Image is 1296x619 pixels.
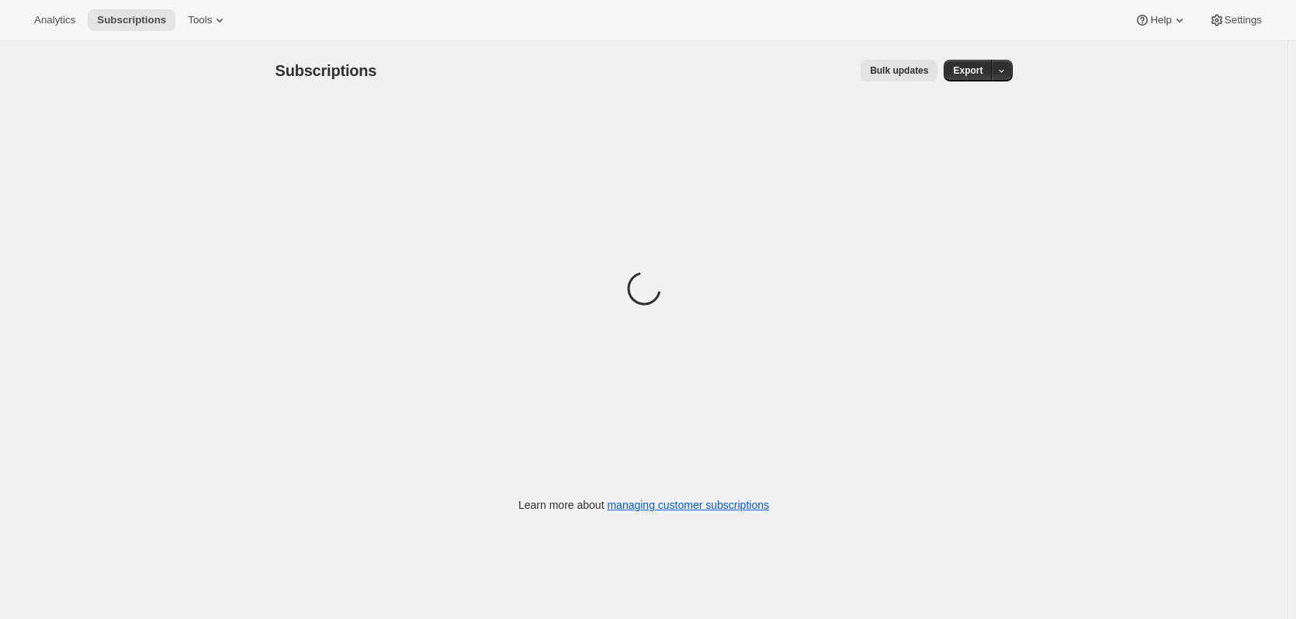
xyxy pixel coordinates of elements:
[518,497,769,513] p: Learn more about
[861,60,937,81] button: Bulk updates
[944,60,992,81] button: Export
[188,14,212,26] span: Tools
[25,9,85,31] button: Analytics
[870,64,928,77] span: Bulk updates
[88,9,175,31] button: Subscriptions
[1200,9,1271,31] button: Settings
[178,9,237,31] button: Tools
[97,14,166,26] span: Subscriptions
[1150,14,1171,26] span: Help
[275,62,377,79] span: Subscriptions
[1225,14,1262,26] span: Settings
[1125,9,1196,31] button: Help
[953,64,982,77] span: Export
[607,499,769,511] a: managing customer subscriptions
[34,14,75,26] span: Analytics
